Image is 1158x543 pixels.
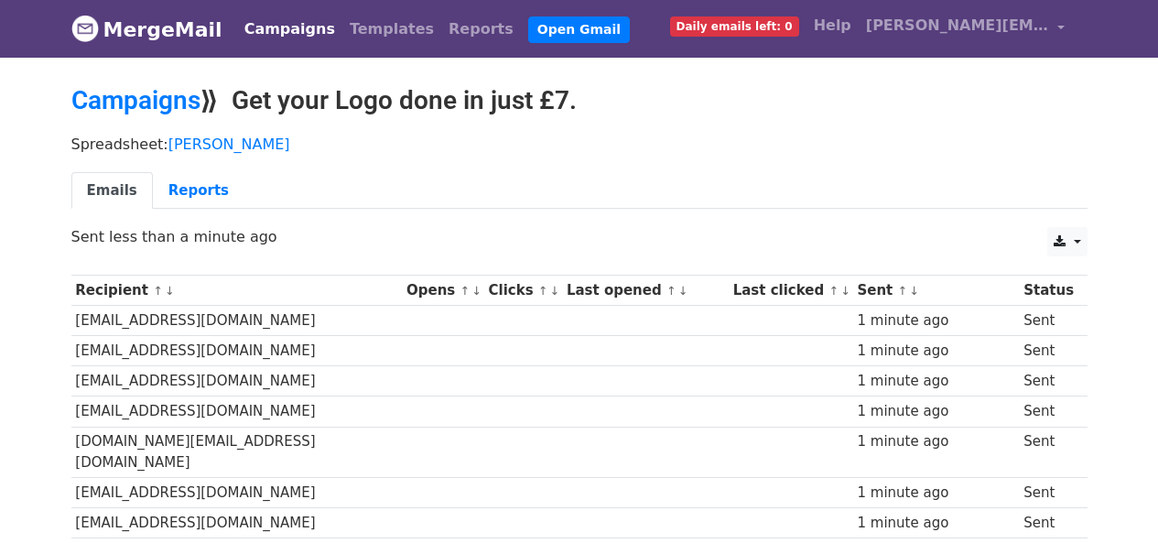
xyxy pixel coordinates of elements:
[71,306,403,336] td: [EMAIL_ADDRESS][DOMAIN_NAME]
[857,341,1014,362] div: 1 minute ago
[857,483,1014,504] div: 1 minute ago
[71,336,403,366] td: [EMAIL_ADDRESS][DOMAIN_NAME]
[828,284,839,298] a: ↑
[1019,508,1077,538] td: Sent
[342,11,441,48] a: Templates
[909,284,919,298] a: ↓
[1019,276,1077,306] th: Status
[71,508,403,538] td: [EMAIL_ADDRESS][DOMAIN_NAME]
[857,401,1014,422] div: 1 minute ago
[1019,396,1077,427] td: Sent
[71,478,403,508] td: [EMAIL_ADDRESS][DOMAIN_NAME]
[538,284,548,298] a: ↑
[71,172,153,210] a: Emails
[165,284,175,298] a: ↓
[71,227,1088,246] p: Sent less than a minute ago
[71,366,403,396] td: [EMAIL_ADDRESS][DOMAIN_NAME]
[857,371,1014,392] div: 1 minute ago
[71,85,1088,116] h2: ⟫ Get your Logo done in just £7.
[153,172,244,210] a: Reports
[1019,336,1077,366] td: Sent
[1019,306,1077,336] td: Sent
[853,276,1020,306] th: Sent
[729,276,853,306] th: Last clicked
[678,284,688,298] a: ↓
[71,276,403,306] th: Recipient
[460,284,470,298] a: ↑
[168,136,290,153] a: [PERSON_NAME]
[484,276,562,306] th: Clicks
[663,7,806,44] a: Daily emails left: 0
[1019,427,1077,478] td: Sent
[71,15,99,42] img: MergeMail logo
[402,276,484,306] th: Opens
[550,284,560,298] a: ↓
[898,284,908,298] a: ↑
[840,284,850,298] a: ↓
[528,16,630,43] a: Open Gmail
[866,15,1049,37] span: [PERSON_NAME][EMAIL_ADDRESS][DOMAIN_NAME]
[1019,478,1077,508] td: Sent
[71,10,222,49] a: MergeMail
[670,16,799,37] span: Daily emails left: 0
[857,513,1014,534] div: 1 minute ago
[71,135,1088,154] p: Spreadsheet:
[857,310,1014,331] div: 1 minute ago
[237,11,342,48] a: Campaigns
[562,276,729,306] th: Last opened
[857,431,1014,452] div: 1 minute ago
[71,427,403,478] td: [DOMAIN_NAME][EMAIL_ADDRESS][DOMAIN_NAME]
[859,7,1073,50] a: [PERSON_NAME][EMAIL_ADDRESS][DOMAIN_NAME]
[666,284,676,298] a: ↑
[441,11,521,48] a: Reports
[1019,366,1077,396] td: Sent
[471,284,482,298] a: ↓
[71,396,403,427] td: [EMAIL_ADDRESS][DOMAIN_NAME]
[71,85,200,115] a: Campaigns
[153,284,163,298] a: ↑
[806,7,859,44] a: Help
